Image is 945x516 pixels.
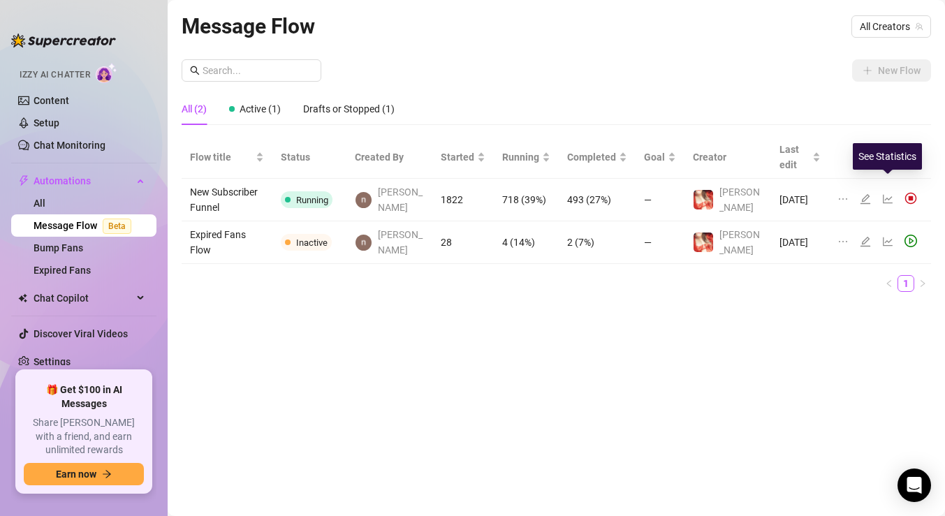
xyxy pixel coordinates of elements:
[860,236,871,247] span: edit
[559,136,636,179] th: Completed
[190,66,200,75] span: search
[885,279,893,288] span: left
[296,237,328,248] span: Inactive
[494,136,559,179] th: Running
[24,383,144,411] span: 🎁 Get $100 in AI Messages
[882,236,893,247] span: line-chart
[432,136,494,179] th: Started
[34,356,71,367] a: Settings
[18,293,27,303] img: Chat Copilot
[20,68,90,82] span: Izzy AI Chatter
[837,236,849,247] span: ellipsis
[898,276,914,291] a: 1
[356,192,372,208] img: nicole F
[34,95,69,106] a: Content
[644,149,665,165] span: Goal
[24,463,144,485] button: Earn nowarrow-right
[356,235,372,251] img: nicole F
[852,59,931,82] button: New Flow
[860,193,871,205] span: edit
[190,149,253,165] span: Flow title
[203,63,313,78] input: Search...
[898,469,931,502] div: Open Intercom Messenger
[34,170,133,192] span: Automations
[182,136,272,179] th: Flow title
[559,179,636,221] td: 493 (27%)
[914,275,931,292] li: Next Page
[182,179,272,221] td: New Subscriber Funnel
[182,221,272,264] td: Expired Fans Flow
[694,190,713,209] img: Nicole
[441,149,474,165] span: Started
[494,179,559,221] td: 718 (39%)
[559,221,636,264] td: 2 (7%)
[432,221,494,264] td: 28
[103,219,131,234] span: Beta
[34,140,105,151] a: Chat Monitoring
[34,265,91,276] a: Expired Fans
[860,16,923,37] span: All Creators
[378,184,423,215] span: [PERSON_NAME]
[34,287,133,309] span: Chat Copilot
[432,179,494,221] td: 1822
[881,275,898,292] li: Previous Page
[303,101,395,117] div: Drafts or Stopped (1)
[272,136,346,179] th: Status
[881,275,898,292] button: left
[182,101,207,117] div: All (2)
[34,198,45,209] a: All
[182,10,315,43] article: Message Flow
[502,149,539,165] span: Running
[918,279,927,288] span: right
[34,242,83,253] a: Bump Fans
[102,469,112,479] span: arrow-right
[96,63,117,83] img: AI Chatter
[34,220,137,231] a: Message FlowBeta
[898,275,914,292] li: 1
[18,175,29,186] span: thunderbolt
[494,221,559,264] td: 4 (14%)
[636,136,684,179] th: Goal
[296,195,328,205] span: Running
[779,142,810,172] span: Last edit
[684,136,771,179] th: Creator
[771,221,829,264] td: [DATE]
[771,179,829,221] td: [DATE]
[240,103,281,115] span: Active (1)
[719,229,760,256] span: [PERSON_NAME]
[346,136,432,179] th: Created By
[914,275,931,292] button: right
[904,192,917,205] img: svg%3e
[837,193,849,205] span: ellipsis
[694,233,713,252] img: Nicole
[56,469,96,480] span: Earn now
[567,149,616,165] span: Completed
[719,186,760,213] span: [PERSON_NAME]
[771,136,829,179] th: Last edit
[636,221,684,264] td: —
[11,34,116,47] img: logo-BBDzfeDw.svg
[34,328,128,339] a: Discover Viral Videos
[34,117,59,128] a: Setup
[636,179,684,221] td: —
[904,235,917,247] span: play-circle
[378,227,423,258] span: [PERSON_NAME]
[915,22,923,31] span: team
[882,193,893,205] span: line-chart
[24,416,144,457] span: Share [PERSON_NAME] with a friend, and earn unlimited rewards
[853,143,922,170] div: See Statistics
